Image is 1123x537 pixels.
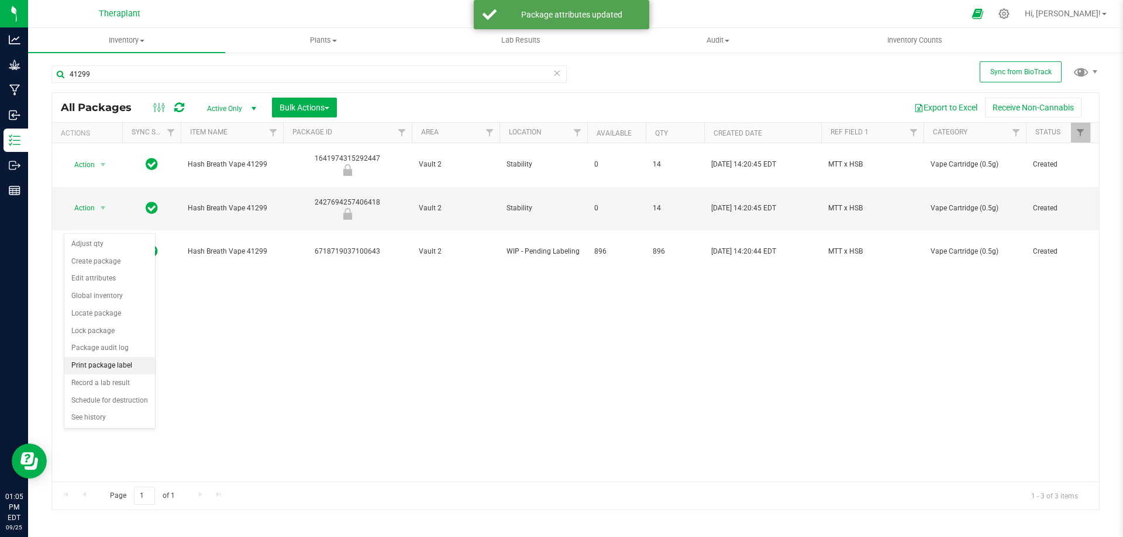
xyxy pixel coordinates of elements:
span: Hi, [PERSON_NAME]! [1025,9,1101,18]
a: Ref Field 1 [831,128,869,136]
inline-svg: Manufacturing [9,84,20,96]
inline-svg: Outbound [9,160,20,171]
span: Theraplant [99,9,140,19]
a: Lab Results [422,28,619,53]
span: select [96,157,111,173]
span: Bulk Actions [280,103,329,112]
a: Location [509,128,542,136]
span: 0 [594,159,639,170]
p: 09/25 [5,523,23,532]
span: 0 [594,203,639,214]
span: select [96,200,111,216]
li: Locate package [64,305,155,323]
a: Qty [655,129,668,137]
a: Audit [619,28,817,53]
inline-svg: Inventory [9,134,20,146]
span: In Sync [146,156,158,172]
div: Actions [61,129,118,137]
li: Create package [64,253,155,271]
li: Record a lab result [64,375,155,392]
inline-svg: Analytics [9,34,20,46]
a: Filter [568,123,587,143]
iframe: Resource center [12,444,47,479]
a: Item Name [190,128,228,136]
a: Created Date [714,129,762,137]
li: Print package label [64,357,155,375]
span: Clear [553,65,561,81]
button: Receive Non-Cannabis [985,98,1081,117]
span: All Packages [61,101,143,114]
span: Inventory Counts [871,35,958,46]
div: Package attributes updated [503,9,640,20]
span: Vape Cartridge (0.5g) [931,159,1019,170]
span: Plants [226,35,422,46]
span: Created [1033,246,1083,257]
p: 01:05 PM EDT [5,491,23,523]
inline-svg: Inbound [9,109,20,121]
input: Search Package ID, Item Name, SKU, Lot or Part Number... [51,65,567,83]
span: Sync from BioTrack [990,68,1052,76]
span: In Sync [146,200,158,216]
a: Plants [225,28,422,53]
span: Action [64,157,95,173]
span: 896 [653,246,697,257]
a: Filter [392,123,412,143]
span: Inventory [28,35,225,46]
div: Newly Received [281,208,414,220]
span: 1 - 3 of 3 items [1022,487,1087,504]
a: Filter [1007,123,1026,143]
a: Category [933,128,967,136]
li: Edit attributes [64,270,155,287]
span: 14 [653,203,697,214]
span: MTT x HSB [828,246,917,257]
a: Filter [1071,123,1090,143]
li: Package audit log [64,339,155,357]
span: Hash Breath Vape 41299 [188,246,276,257]
span: Stability [507,203,580,214]
li: Global inventory [64,287,155,305]
a: Filter [480,123,500,143]
span: Audit [620,35,816,46]
button: Sync from BioTrack [980,61,1062,82]
button: Export to Excel [907,98,985,117]
span: Open Ecommerce Menu [964,2,991,25]
span: 896 [594,246,639,257]
a: Inventory Counts [817,28,1014,53]
span: 14 [653,159,697,170]
span: Hash Breath Vape 41299 [188,159,276,170]
a: Filter [264,123,283,143]
inline-svg: Reports [9,185,20,196]
a: Area [421,128,439,136]
input: 1 [134,487,155,505]
div: 2427694257406418 [281,197,414,220]
a: Filter [904,123,924,143]
span: Created [1033,203,1083,214]
span: Stability [507,159,580,170]
li: Lock package [64,323,155,340]
span: Lab Results [485,35,556,46]
a: Inventory [28,28,225,53]
a: Sync Status [132,128,177,136]
span: Created [1033,159,1083,170]
a: Package ID [292,128,332,136]
a: Filter [161,123,181,143]
span: MTT x HSB [828,159,917,170]
button: Bulk Actions [272,98,337,117]
a: Status [1035,128,1060,136]
a: Available [597,129,632,137]
li: See history [64,409,155,427]
span: MTT x HSB [828,203,917,214]
span: Hash Breath Vape 41299 [188,203,276,214]
span: Vape Cartridge (0.5g) [931,203,1019,214]
span: Vape Cartridge (0.5g) [931,246,1019,257]
span: WIP - Pending Labeling [507,246,580,257]
span: Vault 2 [419,159,492,170]
div: 1641974315292447 [281,153,414,176]
span: Action [64,200,95,216]
span: Vault 2 [419,246,492,257]
div: Newly Received [281,164,414,176]
inline-svg: Grow [9,59,20,71]
span: [DATE] 14:20:45 EDT [711,159,776,170]
li: Adjust qty [64,235,155,253]
div: Manage settings [997,8,1011,19]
